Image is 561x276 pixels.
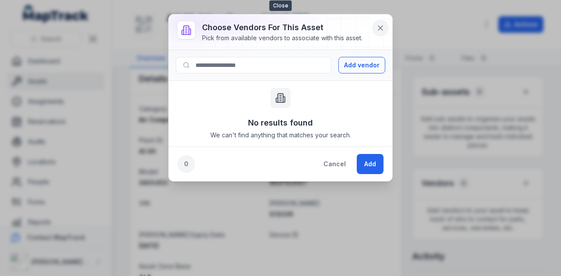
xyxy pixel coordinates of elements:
div: 0 [178,155,195,173]
button: Add [357,154,383,174]
button: Cancel [316,154,353,174]
h3: Choose vendors for this asset [202,21,362,34]
span: Close [270,0,292,11]
h3: No results found [248,117,313,129]
div: Pick from available vendors to associate with this asset. [202,34,362,42]
span: We can't find anything that matches your search. [210,131,351,140]
button: Add vendor [338,57,385,73]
